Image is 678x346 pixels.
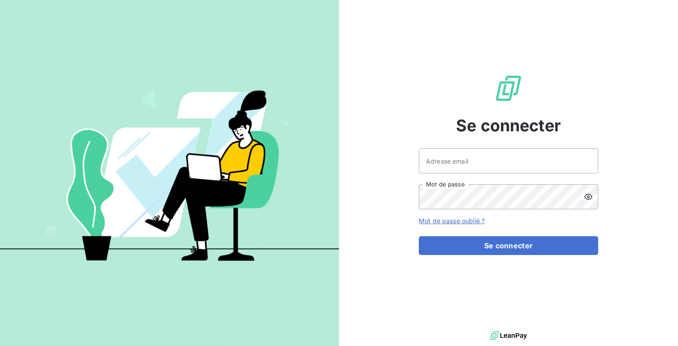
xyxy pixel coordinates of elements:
span: Se connecter [456,113,561,138]
input: placeholder [419,148,598,173]
img: logo [490,329,527,342]
img: Logo LeanPay [494,74,523,103]
button: Se connecter [419,236,598,255]
a: Mot de passe oublié ? [419,217,485,225]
